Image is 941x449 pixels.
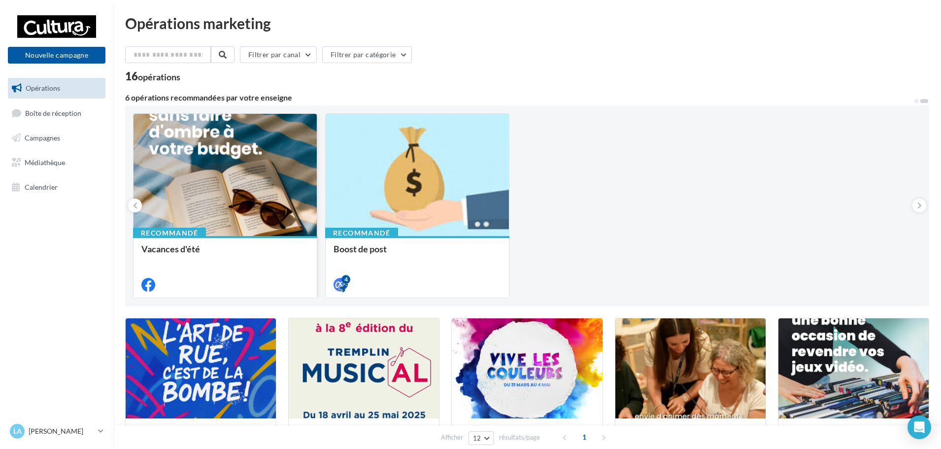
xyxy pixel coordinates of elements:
a: Opérations [6,78,107,99]
span: Afficher [441,433,463,442]
div: 16 [125,71,180,82]
div: 4 [341,275,350,284]
span: 1 [576,429,592,445]
span: Vacances d'été [141,243,200,254]
div: opérations [138,72,180,81]
a: Boîte de réception [6,103,107,124]
span: Calendrier [25,182,58,191]
span: résultats/page [499,433,540,442]
span: 12 [473,434,481,442]
div: 6 opérations recommandées par votre enseigne [125,94,913,102]
span: Opérations [26,84,60,92]
span: La [13,426,22,436]
div: Open Intercom Messenger [907,415,931,439]
p: [PERSON_NAME] [29,426,94,436]
span: Médiathèque [25,158,65,167]
div: Recommandé [133,228,206,239]
span: Campagnes [25,134,60,142]
button: Filtrer par canal [240,46,317,63]
a: La [PERSON_NAME] [8,422,105,441]
div: Recommandé [325,228,398,239]
div: Opérations marketing [125,16,929,31]
button: 12 [469,431,494,445]
a: Calendrier [6,177,107,198]
button: Nouvelle campagne [8,47,105,64]
button: Filtrer par catégorie [322,46,412,63]
a: Campagnes [6,128,107,148]
span: Boîte de réception [25,108,81,117]
span: Boost de post [334,243,387,254]
a: Médiathèque [6,152,107,173]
